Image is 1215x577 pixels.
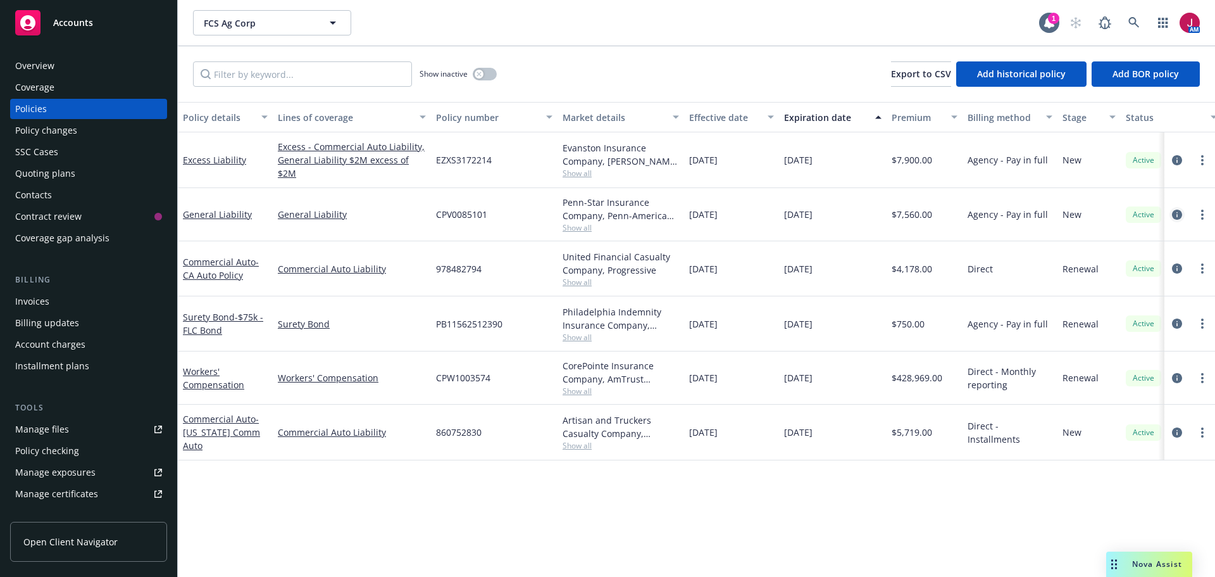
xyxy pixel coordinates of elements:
span: New [1062,208,1081,221]
div: Policies [15,99,47,119]
div: Evanston Insurance Company, [PERSON_NAME] Insurance, CRC Group [563,141,679,168]
a: Contract review [10,206,167,227]
div: CorePointe Insurance Company, AmTrust Financial Services, Risico Insurance Services, Inc. [563,359,679,386]
span: Active [1131,263,1156,274]
a: Workers' Compensation [278,371,426,384]
a: circleInformation [1169,316,1185,331]
div: Account charges [15,334,85,355]
span: [DATE] [784,371,813,384]
div: Market details [563,111,665,124]
div: Policy details [183,111,254,124]
div: Manage certificates [15,484,98,504]
span: $7,560.00 [892,208,932,221]
span: Renewal [1062,317,1099,331]
a: Overview [10,56,167,76]
span: Renewal [1062,371,1099,384]
button: Effective date [684,102,779,132]
div: United Financial Casualty Company, Progressive [563,250,679,277]
div: Manage claims [15,505,79,526]
span: [DATE] [689,371,718,384]
span: Direct - Installments [968,419,1052,446]
button: Lines of coverage [273,102,431,132]
span: Export to CSV [891,68,951,80]
a: Manage files [10,419,167,440]
a: Switch app [1150,10,1176,35]
div: Drag to move [1106,552,1122,577]
span: Show all [563,386,679,396]
a: circleInformation [1169,153,1185,168]
a: Report a Bug [1092,10,1118,35]
span: [DATE] [784,208,813,221]
span: Show inactive [420,68,468,79]
img: photo [1180,13,1200,33]
div: Penn-Star Insurance Company, Penn-America Group, CRC Group [563,196,679,222]
a: Coverage gap analysis [10,228,167,248]
a: more [1195,261,1210,276]
span: PB11562512390 [436,317,502,331]
div: Billing [10,274,167,286]
span: Show all [563,332,679,343]
button: Export to CSV [891,61,951,87]
a: Excess Liability [183,154,246,166]
button: Stage [1057,102,1121,132]
span: Show all [563,222,679,233]
a: Installment plans [10,356,167,376]
span: Active [1131,372,1156,384]
div: Philadelphia Indemnity Insurance Company, Philadelphia Insurance Companies, Surety1 [563,305,679,332]
div: 1 [1048,13,1059,24]
span: Nova Assist [1132,559,1182,569]
a: Coverage [10,77,167,98]
a: Policy changes [10,120,167,141]
a: General Liability [278,208,426,221]
span: [DATE] [689,426,718,439]
div: Installment plans [15,356,89,376]
a: more [1195,316,1210,331]
a: Surety Bond [183,311,263,336]
a: more [1195,153,1210,168]
button: Nova Assist [1106,552,1192,577]
a: Manage certificates [10,484,167,504]
span: Renewal [1062,262,1099,276]
a: SSC Cases [10,142,167,162]
a: Account charges [10,334,167,355]
span: Agency - Pay in full [968,317,1048,331]
a: Contacts [10,185,167,205]
a: Start snowing [1063,10,1088,35]
div: Contract review [15,206,82,227]
span: [DATE] [784,426,813,439]
div: Status [1126,111,1203,124]
div: Artisan and Truckers Casualty Company, Progressive [563,414,679,440]
a: more [1195,371,1210,386]
div: Manage exposures [15,462,96,483]
div: Coverage [15,77,54,98]
span: [DATE] [784,262,813,276]
span: Show all [563,440,679,451]
span: [DATE] [689,317,718,331]
span: $4,178.00 [892,262,932,276]
div: Manage files [15,419,69,440]
div: SSC Cases [15,142,58,162]
div: Policy number [436,111,539,124]
span: CPV0085101 [436,208,487,221]
span: Add BOR policy [1112,68,1179,80]
span: Direct - Monthly reporting [968,365,1052,391]
span: - CA Auto Policy [183,256,259,281]
div: Effective date [689,111,760,124]
span: [DATE] [784,153,813,167]
a: Accounts [10,5,167,41]
a: Commercial Auto Liability [278,262,426,276]
a: Commercial Auto Liability [278,426,426,439]
button: Billing method [963,102,1057,132]
a: circleInformation [1169,425,1185,440]
span: - $75k - FLC Bond [183,311,263,336]
span: Active [1131,209,1156,220]
span: Active [1131,427,1156,438]
a: circleInformation [1169,207,1185,222]
span: FCS Ag Corp [204,16,313,30]
button: Add historical policy [956,61,1087,87]
span: Direct [968,262,993,276]
div: Billing updates [15,313,79,333]
button: Premium [887,102,963,132]
div: Overview [15,56,54,76]
a: Surety Bond [278,317,426,331]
